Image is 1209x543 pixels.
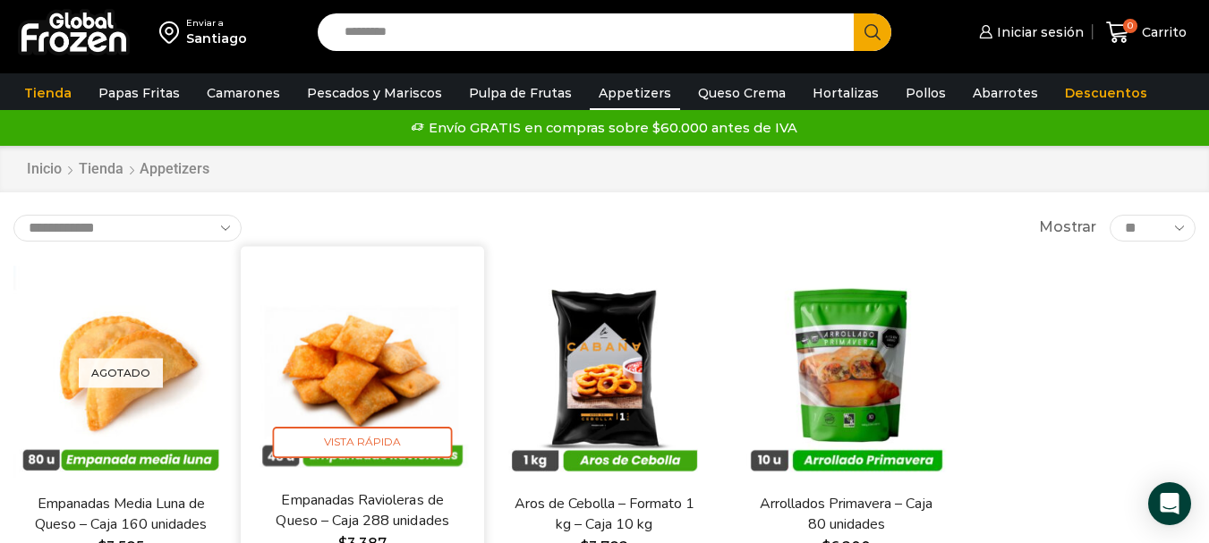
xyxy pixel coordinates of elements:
[265,489,460,531] a: Empanadas Ravioleras de Queso – Caja 288 unidades
[1148,482,1191,525] div: Open Intercom Messenger
[689,76,795,110] a: Queso Crema
[1056,76,1156,110] a: Descuentos
[750,494,943,535] a: Arrollados Primavera – Caja 80 unidades
[1102,12,1191,54] a: 0 Carrito
[975,14,1084,50] a: Iniciar sesión
[1137,23,1187,41] span: Carrito
[460,76,581,110] a: Pulpa de Frutas
[964,76,1047,110] a: Abarrotes
[854,13,891,51] button: Search button
[186,17,247,30] div: Enviar a
[198,76,289,110] a: Camarones
[897,76,955,110] a: Pollos
[140,160,209,177] h1: Appetizers
[1039,217,1096,238] span: Mostrar
[186,30,247,47] div: Santiago
[1123,19,1137,33] span: 0
[159,17,186,47] img: address-field-icon.svg
[89,76,189,110] a: Papas Fritas
[507,494,701,535] a: Aros de Cebolla – Formato 1 kg – Caja 10 kg
[13,215,242,242] select: Pedido de la tienda
[24,494,217,535] a: Empanadas Media Luna de Queso – Caja 160 unidades
[992,23,1084,41] span: Iniciar sesión
[804,76,888,110] a: Hortalizas
[273,427,453,458] span: Vista Rápida
[78,159,124,180] a: Tienda
[26,159,63,180] a: Inicio
[26,159,209,180] nav: Breadcrumb
[15,76,81,110] a: Tienda
[590,76,680,110] a: Appetizers
[298,76,451,110] a: Pescados y Mariscos
[79,358,163,387] p: Agotado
